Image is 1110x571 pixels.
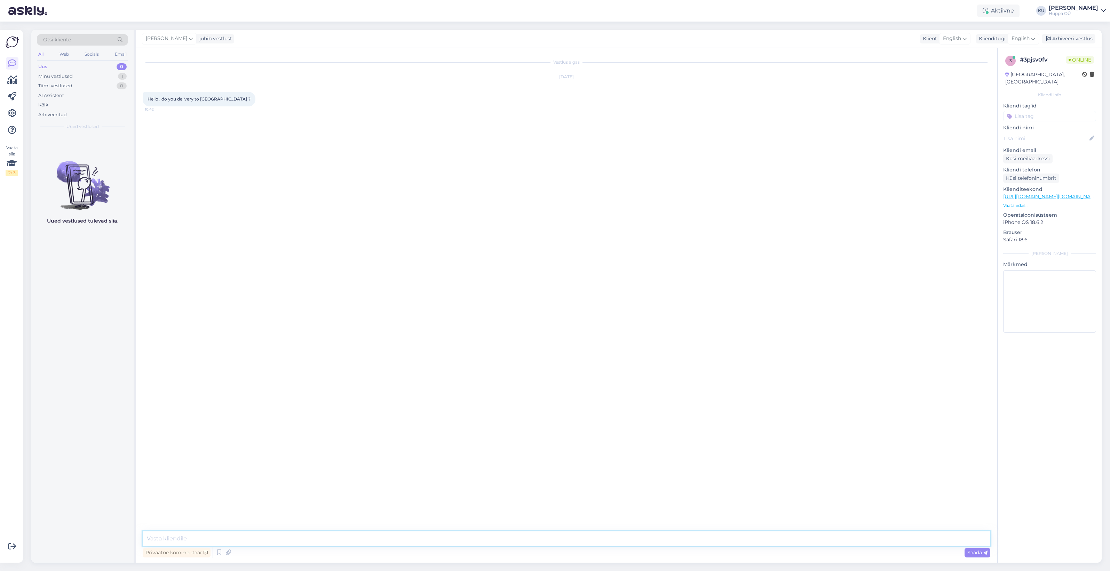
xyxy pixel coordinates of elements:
div: [GEOGRAPHIC_DATA], [GEOGRAPHIC_DATA] [1005,71,1082,86]
div: Arhiveeri vestlus [1042,34,1095,43]
div: Arhiveeritud [38,111,67,118]
div: 0 [117,82,127,89]
span: 3 [1009,58,1012,63]
p: Operatsioonisüsteem [1003,211,1096,219]
p: iPhone OS 18.6.2 [1003,219,1096,226]
p: Kliendi tag'id [1003,102,1096,110]
span: [PERSON_NAME] [146,35,187,42]
div: Minu vestlused [38,73,73,80]
p: Brauser [1003,229,1096,236]
div: Uus [38,63,47,70]
div: Vaata siia [6,145,18,176]
img: Askly Logo [6,35,19,49]
div: Klient [920,35,937,42]
div: All [37,50,45,59]
div: AI Assistent [38,92,64,99]
p: Märkmed [1003,261,1096,268]
div: Küsi telefoninumbrit [1003,174,1059,183]
div: Email [113,50,128,59]
div: [PERSON_NAME] [1049,5,1098,11]
p: Kliendi telefon [1003,166,1096,174]
span: Otsi kliente [43,36,71,43]
div: Aktiivne [977,5,1020,17]
div: Web [58,50,70,59]
div: [DATE] [143,74,990,80]
div: 2 / 3 [6,170,18,176]
input: Lisa nimi [1004,135,1088,142]
div: Vestlus algas [143,59,990,65]
div: # 3pjsv0fv [1020,56,1066,64]
a: [PERSON_NAME]Huppa OÜ [1049,5,1106,16]
span: 10:42 [145,107,171,112]
p: Kliendi email [1003,147,1096,154]
p: Uued vestlused tulevad siia. [47,217,118,225]
p: Kliendi nimi [1003,124,1096,131]
div: Klienditugi [976,35,1006,42]
span: Saada [967,549,988,556]
span: Uued vestlused [66,123,99,130]
div: Küsi meiliaadressi [1003,154,1053,163]
div: Kõik [38,102,48,108]
p: Vaata edasi ... [1003,202,1096,209]
img: No chats [31,148,134,211]
div: 0 [117,63,127,70]
p: Safari 18.6 [1003,236,1096,243]
div: juhib vestlust [197,35,232,42]
div: Huppa OÜ [1049,11,1098,16]
div: Privaatne kommentaar [143,548,211,557]
div: Kliendi info [1003,92,1096,98]
span: English [943,35,961,42]
div: KU [1036,6,1046,16]
div: [PERSON_NAME] [1003,250,1096,257]
p: Klienditeekond [1003,186,1096,193]
span: English [1012,35,1030,42]
input: Lisa tag [1003,111,1096,121]
a: [URL][DOMAIN_NAME][DOMAIN_NAME] [1003,193,1100,200]
div: Tiimi vestlused [38,82,72,89]
div: 1 [118,73,127,80]
span: Hello , do you delivery to [GEOGRAPHIC_DATA] ? [148,96,251,102]
div: Socials [83,50,100,59]
span: Online [1066,56,1094,64]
